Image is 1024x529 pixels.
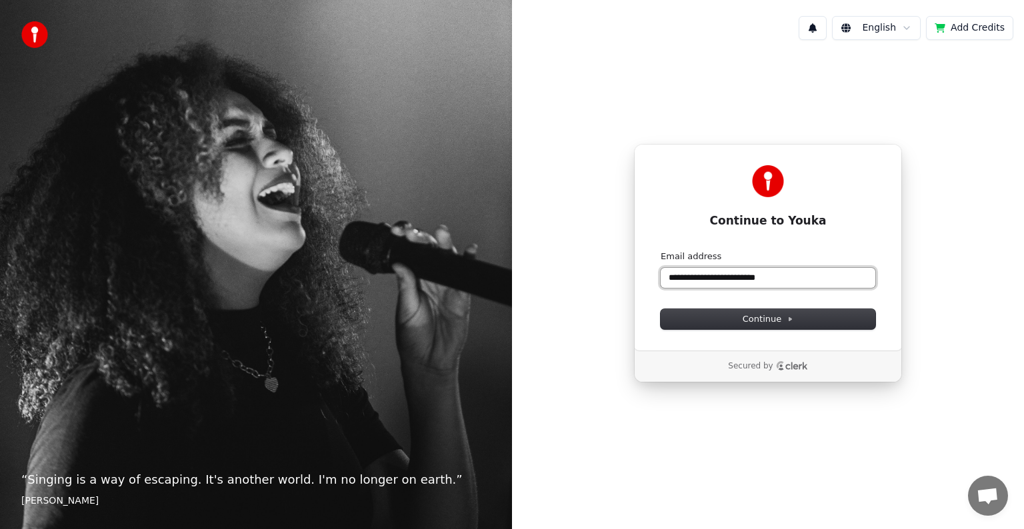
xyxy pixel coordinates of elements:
[661,251,721,263] label: Email address
[21,470,491,489] p: “ Singing is a way of escaping. It's another world. I'm no longer on earth. ”
[968,476,1008,516] div: Open chat
[776,361,808,370] a: Clerk logo
[752,165,784,197] img: Youka
[21,21,48,48] img: youka
[661,309,875,329] button: Continue
[21,494,491,508] footer: [PERSON_NAME]
[728,361,773,372] p: Secured by
[743,313,793,325] span: Continue
[926,16,1013,40] button: Add Credits
[661,213,875,229] h1: Continue to Youka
